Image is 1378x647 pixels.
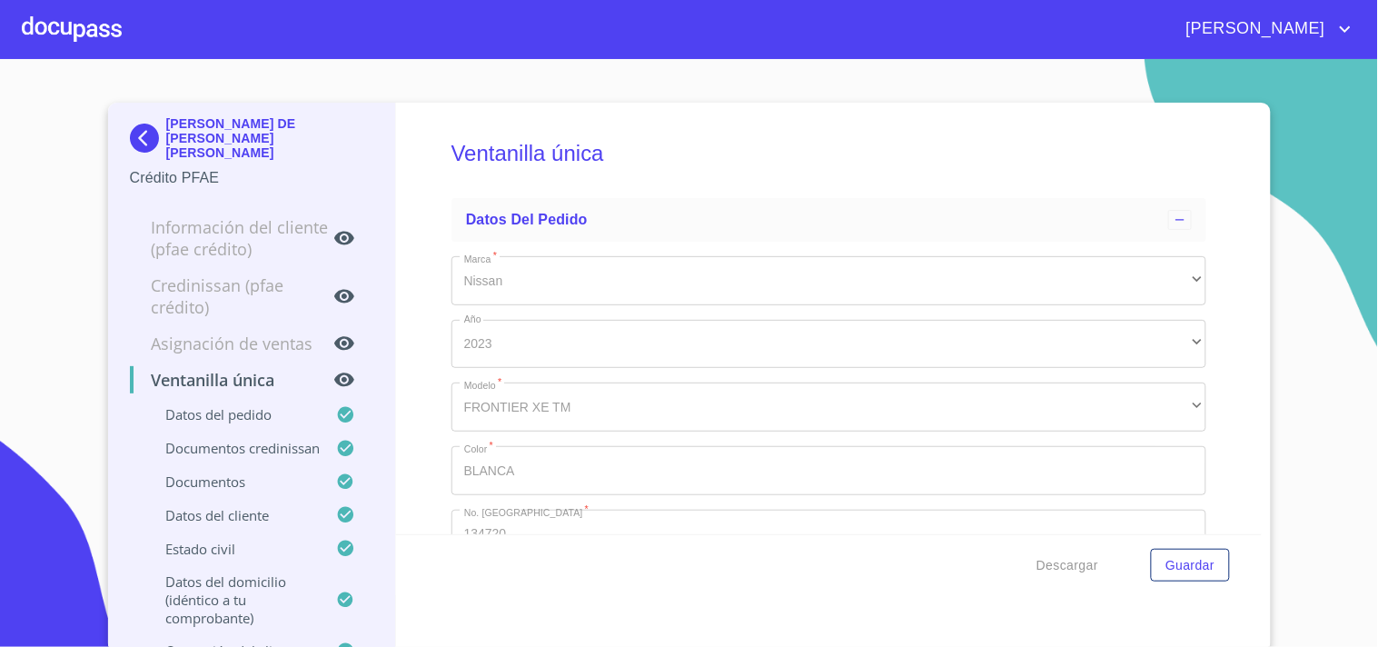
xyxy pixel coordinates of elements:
[1165,554,1214,577] span: Guardar
[130,473,337,491] p: Documentos
[451,320,1206,369] div: 2023
[1151,549,1229,582] button: Guardar
[1173,15,1356,44] button: account of current user
[1036,554,1098,577] span: Descargar
[130,167,374,189] p: Crédito PFAE
[1029,549,1105,582] button: Descargar
[451,198,1206,242] div: Datos del pedido
[166,116,374,160] p: [PERSON_NAME] DE [PERSON_NAME] [PERSON_NAME]
[130,124,166,153] img: Docupass spot blue
[1173,15,1334,44] span: [PERSON_NAME]
[130,216,334,260] p: Información del cliente (PFAE crédito)
[130,506,337,524] p: Datos del cliente
[451,383,1206,432] div: FRONTIER XE TM
[130,116,374,167] div: [PERSON_NAME] DE [PERSON_NAME] [PERSON_NAME]
[130,572,337,627] p: Datos del domicilio (idéntico a tu comprobante)
[130,333,334,354] p: Asignación de Ventas
[451,256,1206,305] div: Nissan
[130,369,334,391] p: Ventanilla única
[130,540,337,558] p: Estado civil
[451,116,1206,191] h5: Ventanilla única
[130,405,337,423] p: Datos del pedido
[466,212,588,227] span: Datos del pedido
[130,439,337,457] p: Documentos CrediNissan
[130,274,334,318] p: Credinissan (PFAE crédito)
